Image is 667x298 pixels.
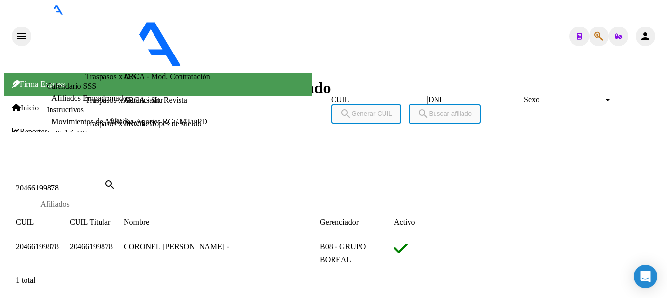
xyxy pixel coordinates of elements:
span: Gerenciador [320,218,359,226]
img: Logo SAAS [31,15,264,67]
span: 20466199878 [16,243,59,251]
datatable-header-cell: Gerenciador [320,216,394,229]
div: CORONEL [PERSON_NAME] - [124,241,320,253]
a: Afiliados Empadronados [51,94,130,102]
div: | [331,95,619,117]
span: B08 - GRUPO BOREAL [320,243,366,264]
span: Firma Express [12,80,65,88]
div: Afiliados [40,200,70,209]
a: Movimientos de Afiliados [51,117,133,126]
span: Reportes [12,127,48,136]
div: 1 total [16,276,526,285]
span: Nombre [124,218,149,226]
mat-icon: search [417,108,429,120]
mat-icon: search [104,179,116,190]
mat-icon: menu [16,30,27,42]
span: 20466199878 [70,243,113,251]
a: ARCA - Mod. Contratación [123,72,210,81]
span: CUIL Titular [70,218,110,226]
span: Generar CUIL [340,110,392,117]
a: ARCA - Topes de sueldo [123,119,201,128]
span: Inicio [12,104,39,112]
a: Calendario SSS [47,82,96,90]
mat-icon: search [340,108,352,120]
a: ARCA - Sit. Revista [123,96,187,105]
span: CUIL [16,218,34,226]
datatable-header-cell: CUIL Titular [70,216,124,229]
span: - [PERSON_NAME] [264,60,333,68]
datatable-header-cell: Nombre [124,216,320,229]
span: Activo [394,218,415,226]
mat-icon: person [640,30,651,42]
datatable-header-cell: Activo [394,216,458,229]
span: Buscar afiliado [417,110,472,117]
div: Open Intercom Messenger [634,265,657,288]
datatable-header-cell: CUIL [16,216,70,229]
a: Traspasos x O.S. [85,72,138,81]
span: Sexo [524,95,603,104]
